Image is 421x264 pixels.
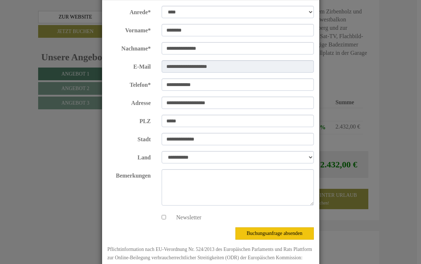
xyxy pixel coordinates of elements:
label: Vorname* [102,24,157,35]
label: Anrede* [102,6,157,17]
label: Stadt [102,133,157,144]
label: Land [102,151,157,162]
label: Adresse [102,97,157,107]
label: Nachname* [102,42,157,53]
label: Telefon* [102,78,157,89]
button: Buchungsanfrage absenden [235,227,314,240]
label: E-Mail [102,60,157,71]
label: Newsletter [169,214,201,222]
label: PLZ [102,115,157,126]
label: Bemerkungen [102,169,157,180]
